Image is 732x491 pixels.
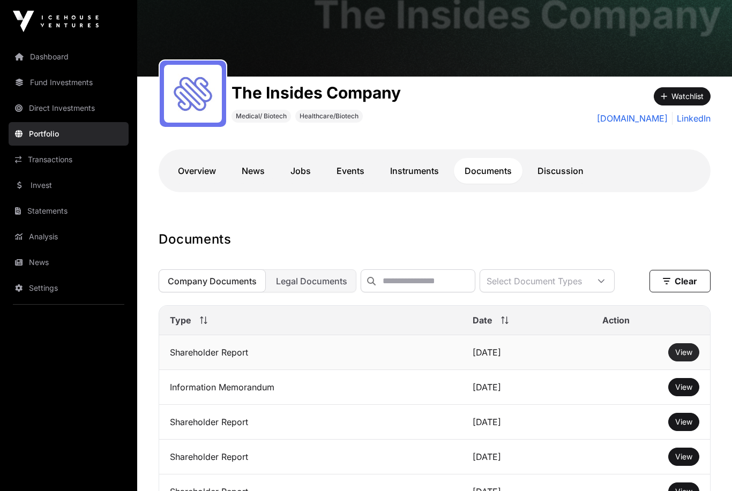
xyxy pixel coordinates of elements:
[480,270,588,292] div: Select Document Types
[462,370,592,405] td: [DATE]
[9,45,129,69] a: Dashboard
[9,276,129,300] a: Settings
[668,378,699,396] button: View
[527,158,594,184] a: Discussion
[159,335,462,370] td: Shareholder Report
[276,276,347,286] span: Legal Documents
[654,87,711,105] button: Watchlist
[9,96,129,120] a: Direct Investments
[675,452,692,461] span: View
[462,335,592,370] td: [DATE]
[9,225,129,248] a: Analysis
[672,112,711,125] a: LinkedIn
[167,158,702,184] nav: Tabs
[675,417,692,426] span: View
[326,158,375,184] a: Events
[9,71,129,94] a: Fund Investments
[9,173,129,197] a: Invest
[649,270,711,292] button: Clear
[597,112,668,125] a: [DOMAIN_NAME]
[462,405,592,440] td: [DATE]
[668,413,699,431] button: View
[300,112,358,120] span: Healthcare/Biotech
[168,276,257,286] span: Company Documents
[159,440,462,474] td: Shareholder Report
[675,347,692,358] a: View
[9,251,129,274] a: News
[462,440,592,474] td: [DATE]
[159,231,711,248] h1: Documents
[159,405,462,440] td: Shareholder Report
[602,314,630,327] span: Action
[473,314,492,327] span: Date
[668,343,699,361] button: View
[236,112,287,120] span: Medical/ Biotech
[170,314,191,327] span: Type
[13,11,99,32] img: Icehouse Ventures Logo
[675,417,692,427] a: View
[231,158,275,184] a: News
[675,348,692,357] span: View
[675,451,692,462] a: View
[159,269,266,292] button: Company Documents
[675,382,692,391] span: View
[231,83,401,102] h1: The Insides Company
[9,199,129,223] a: Statements
[167,158,227,184] a: Overview
[668,448,699,466] button: View
[379,158,450,184] a: Instruments
[9,122,129,146] a: Portfolio
[159,370,462,405] td: Information Memorandum
[678,440,732,491] iframe: Chat Widget
[454,158,522,184] a: Documents
[9,148,129,171] a: Transactions
[675,382,692,392] a: View
[267,269,356,292] button: Legal Documents
[164,65,222,123] img: the_insides_company_logo.jpeg
[280,158,322,184] a: Jobs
